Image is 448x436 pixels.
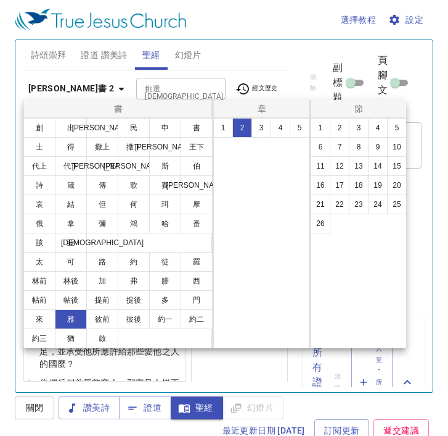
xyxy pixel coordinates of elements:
button: 5 [387,118,407,138]
button: [PERSON_NAME] [181,175,213,195]
button: 西 [181,271,213,291]
button: 5 [290,118,309,138]
button: 8 [349,137,369,157]
button: [PERSON_NAME] [118,156,150,176]
button: 3 [251,118,271,138]
button: 門 [181,290,213,310]
button: 民 [118,118,150,138]
button: 彼後 [118,309,150,329]
button: 26 [311,214,330,233]
button: 太 [23,252,55,272]
button: 何 [118,195,150,214]
button: 約一 [149,309,181,329]
button: 1 [311,118,330,138]
button: 20 [387,175,407,195]
p: 詩 [82,52,88,61]
button: 10 [387,137,407,157]
button: 約三 [23,329,55,348]
button: 2 [232,118,252,138]
p: 節 [314,103,404,115]
button: 14 [368,156,388,176]
button: 代下 [55,156,87,176]
button: 23 [349,195,369,214]
button: 拿 [55,214,87,233]
button: 書 [181,118,213,138]
button: 22 [330,195,349,214]
button: 提前 [86,290,118,310]
button: 出 [55,118,87,138]
button: 撒上 [86,137,118,157]
button: 17 [330,175,349,195]
button: 彌 [86,214,118,233]
button: 21 [311,195,330,214]
button: 1 [213,118,233,138]
button: 7 [330,137,349,157]
button: 傳 [86,175,118,195]
button: 來 [23,309,55,329]
button: 6 [311,137,330,157]
button: 士 [23,137,55,157]
button: 路 [86,252,118,272]
button: 箴 [55,175,87,195]
button: 哀 [23,195,55,214]
button: 11 [311,156,330,176]
button: 多 [149,290,181,310]
button: 摩 [181,195,213,214]
button: 雅 [55,309,87,329]
button: 創 [23,118,55,138]
button: 16 [311,175,330,195]
button: 伯 [181,156,213,176]
button: 歌 [118,175,150,195]
button: 13 [349,156,369,176]
button: 2 [330,118,349,138]
button: 王下 [181,137,213,157]
button: 羅 [181,252,213,272]
p: 章 [216,103,307,115]
button: 鴻 [118,214,150,233]
button: 3 [349,118,369,138]
button: 4 [368,118,388,138]
button: [PERSON_NAME] [149,137,181,157]
button: 18 [349,175,369,195]
button: 哈 [149,214,181,233]
button: [PERSON_NAME] [86,118,118,138]
button: 約 [118,252,150,272]
button: 彼前 [86,309,118,329]
button: 弗 [118,271,150,291]
button: 詩 [23,175,55,195]
button: 19 [368,175,388,195]
button: 4 [271,118,290,138]
button: 12 [330,156,349,176]
button: 猶 [55,329,87,348]
button: 珥 [149,195,181,214]
button: 帖前 [23,290,55,310]
li: 2 [81,64,88,78]
button: 林前 [23,271,55,291]
button: 得 [55,137,87,157]
button: 徒 [149,252,181,272]
button: 提後 [118,290,150,310]
button: 結 [55,195,87,214]
button: 約二 [181,309,213,329]
button: 25 [387,195,407,214]
button: 亞 [55,233,87,253]
button: 腓 [149,271,181,291]
button: 撒下 [118,137,150,157]
button: 該 [23,233,55,253]
button: [PERSON_NAME] [86,156,118,176]
button: 斯 [149,156,181,176]
button: 代上 [23,156,55,176]
button: 俄 [23,214,55,233]
button: [DEMOGRAPHIC_DATA] [86,233,118,253]
button: 24 [368,195,388,214]
button: 啟 [86,329,118,348]
button: 申 [149,118,181,138]
button: 番 [181,214,213,233]
button: 可 [55,252,87,272]
button: 9 [368,137,388,157]
button: 加 [86,271,118,291]
button: 賽 [149,175,181,195]
button: 林後 [55,271,87,291]
button: 15 [387,156,407,176]
p: 書 [26,103,211,115]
